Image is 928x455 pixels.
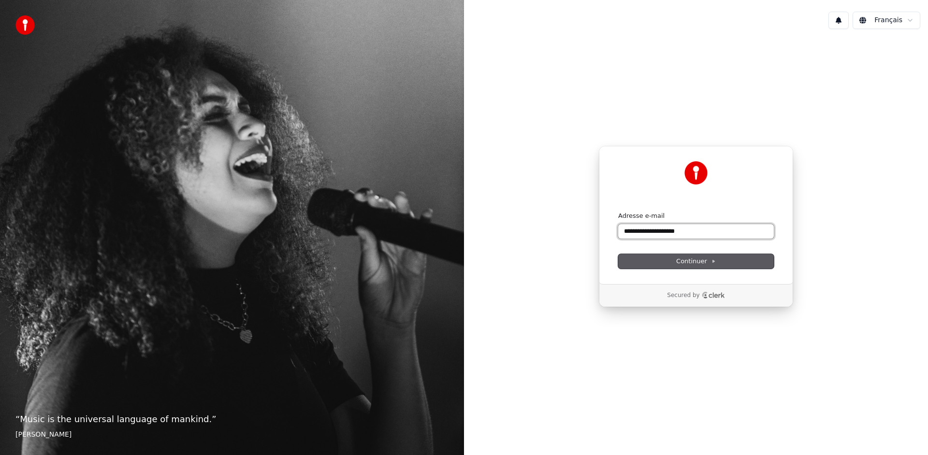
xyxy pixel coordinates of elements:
[667,292,699,299] p: Secured by
[618,212,665,220] label: Adresse e-mail
[618,254,774,269] button: Continuer
[15,15,35,35] img: youka
[15,430,449,440] footer: [PERSON_NAME]
[684,161,708,185] img: Youka
[676,257,716,266] span: Continuer
[15,412,449,426] p: “ Music is the universal language of mankind. ”
[702,292,725,299] a: Clerk logo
